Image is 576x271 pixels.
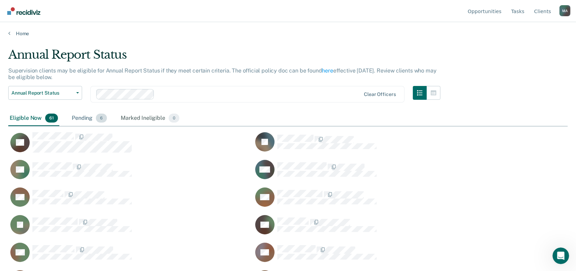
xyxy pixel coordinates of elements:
[8,242,253,270] div: CaseloadOpportunityCell-01052196
[322,67,333,74] a: here
[96,114,107,123] span: 6
[11,90,73,96] span: Annual Report Status
[8,86,82,100] button: Annual Report Status
[8,187,253,215] div: CaseloadOpportunityCell-02236880
[70,111,108,126] div: Pending6
[8,67,437,80] p: Supervision clients may be eligible for Annual Report Status if they meet certain criteria. The o...
[119,111,181,126] div: Marked Ineligible0
[8,132,253,159] div: CaseloadOpportunityCell-05637113
[253,242,498,270] div: CaseloadOpportunityCell-02956810
[8,159,253,187] div: CaseloadOpportunityCell-02350862
[7,7,40,15] img: Recidiviz
[8,215,253,242] div: CaseloadOpportunityCell-04621759
[364,91,396,97] div: Clear officers
[8,48,440,67] div: Annual Report Status
[553,248,569,264] iframe: Intercom live chat
[169,114,179,123] span: 0
[45,114,58,123] span: 61
[559,5,570,16] div: M A
[8,30,568,37] a: Home
[253,132,498,159] div: CaseloadOpportunityCell-07937040
[8,111,59,126] div: Eligible Now61
[559,5,570,16] button: Profile dropdown button
[253,215,498,242] div: CaseloadOpportunityCell-03042888
[253,159,498,187] div: CaseloadOpportunityCell-03379191
[253,187,498,215] div: CaseloadOpportunityCell-02582530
